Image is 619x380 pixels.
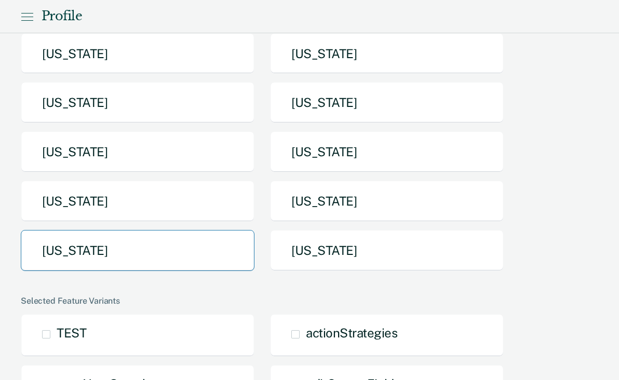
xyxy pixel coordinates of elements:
span: TEST [57,325,86,340]
button: [US_STATE] [270,82,504,123]
button: [US_STATE] [270,33,504,74]
button: [US_STATE] [21,82,254,123]
button: [US_STATE] [270,181,504,222]
div: Profile [42,9,82,24]
button: [US_STATE] [270,230,504,271]
button: [US_STATE] [21,181,254,222]
button: [US_STATE] [21,33,254,74]
button: [US_STATE] [21,131,254,172]
button: [US_STATE] [21,230,254,271]
span: actionStrategies [306,325,397,340]
button: [US_STATE] [270,131,504,172]
div: Selected Feature Variants [21,296,598,306]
